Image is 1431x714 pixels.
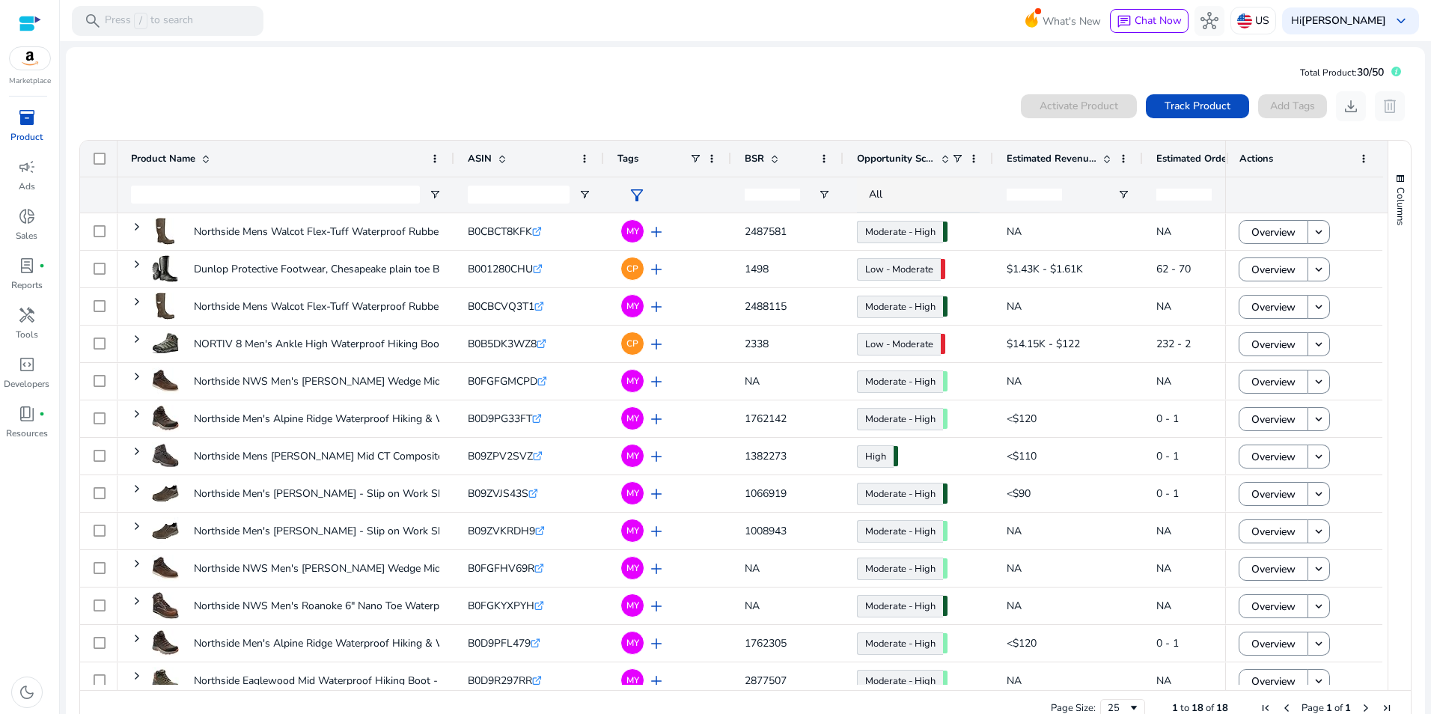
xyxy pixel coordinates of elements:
[1239,220,1308,244] button: Overview
[1312,525,1325,538] mat-icon: keyboard_arrow_down
[1156,299,1171,314] span: NA
[1007,674,1022,688] span: NA
[626,302,639,311] span: MY
[1117,14,1132,29] span: chat
[18,158,36,176] span: campaign
[194,216,517,247] p: Northside Mens Walcot Flex-Tuff Waterproof Rubber Boot- All-Day...
[857,483,943,505] a: Moderate - High
[626,227,639,236] span: MY
[18,405,36,423] span: book_4
[18,306,36,324] span: handyman
[1255,7,1269,34] p: US
[16,328,38,341] p: Tools
[857,520,943,543] a: Moderate - High
[626,339,638,348] span: CP
[943,521,948,541] span: 68.57
[941,334,945,354] span: 48.54
[857,221,943,243] a: Moderate - High
[468,561,534,576] span: B0FGFHV69R
[84,12,102,30] span: search
[1312,562,1325,576] mat-icon: keyboard_arrow_down
[647,448,665,466] span: add
[1312,300,1325,314] mat-icon: keyboard_arrow_down
[1007,412,1037,426] span: <$120
[1239,152,1273,165] span: Actions
[1251,442,1296,472] span: Overview
[152,480,179,507] img: 31xJ9etzF2L._AC_US40_.jpg
[745,337,769,351] span: 2338
[857,445,894,468] a: High
[468,599,534,613] span: B0FGKYXPYH
[468,449,533,463] span: B09ZPV2SVZ
[1312,338,1325,351] mat-icon: keyboard_arrow_down
[1251,404,1296,435] span: Overview
[1239,370,1308,394] button: Overview
[647,635,665,653] span: add
[468,337,537,351] span: B0B5DK3WZ8
[943,371,948,391] span: 69.31
[1312,225,1325,239] mat-icon: keyboard_arrow_down
[194,553,582,584] p: Northside NWS Men's [PERSON_NAME] Wedge Mid Waterproof Soft Toe leather...
[1251,367,1296,397] span: Overview
[131,186,420,204] input: Product Name Filter Input
[1251,629,1296,659] span: Overview
[626,601,639,610] span: MY
[194,254,507,284] p: Dunlop Protective Footwear, Chesapeake plain toe Black Amazon,...
[1357,65,1384,79] span: 30/50
[194,291,517,322] p: Northside Mens Walcot Flex-Tuff Waterproof Rubber Boot- All-Day...
[1156,337,1191,351] span: 232 - 2
[1007,561,1022,576] span: NA
[1007,299,1022,314] span: NA
[1043,8,1101,34] span: What's New
[857,296,943,318] a: Moderate - High
[152,667,179,694] img: 41kh8UACgIL._AC_US40_.jpg
[468,636,531,650] span: B0D9PFL479
[857,370,943,393] a: Moderate - High
[1156,225,1171,239] span: NA
[468,186,570,204] input: ASIN Filter Input
[857,408,943,430] a: Moderate - High
[468,374,537,388] span: B0FGFGMCPD
[1392,12,1410,30] span: keyboard_arrow_down
[745,299,787,314] span: 2488115
[1239,557,1308,581] button: Overview
[131,152,195,165] span: Product Name
[1312,487,1325,501] mat-icon: keyboard_arrow_down
[1156,636,1179,650] span: 0 - 1
[1156,449,1179,463] span: 0 - 1
[194,366,582,397] p: Northside NWS Men's [PERSON_NAME] Wedge Mid Waterproof Soft Toe leather...
[1394,187,1407,225] span: Columns
[1312,674,1325,688] mat-icon: keyboard_arrow_down
[943,222,948,242] span: 72.75
[152,218,179,245] img: 31kq1pwga3L._AC_US40_.jpg
[745,152,764,165] span: BSR
[105,13,193,29] p: Press to search
[1239,257,1308,281] button: Overview
[1110,9,1189,33] button: chatChat Now
[1156,674,1171,688] span: NA
[1156,152,1246,165] span: Estimated Orders/Day
[468,152,492,165] span: ASIN
[745,486,787,501] span: 1066919
[1117,189,1129,201] button: Open Filter Menu
[194,516,549,546] p: Northside Men's [PERSON_NAME] - Slip on Work Shoes. All-Day Memory...
[626,489,639,498] span: MY
[857,333,941,356] a: Low - Moderate
[1336,91,1366,121] button: download
[857,152,935,165] span: Opportunity Score
[1251,554,1296,585] span: Overview
[1312,450,1325,463] mat-icon: keyboard_arrow_down
[194,329,557,359] p: NORTIV 8 Men's Ankle High Waterproof Hiking Boots Outdoor Lightweight...
[1300,67,1357,79] span: Total Product:
[1381,702,1393,714] div: Last Page
[745,524,787,538] span: 1008943
[626,676,639,685] span: MY
[647,485,665,503] span: add
[6,427,48,440] p: Resources
[152,367,179,394] img: 41f34bINLBL._AC_US40_.jpg
[745,374,760,388] span: NA
[1239,632,1308,656] button: Overview
[647,597,665,615] span: add
[1239,295,1308,319] button: Overview
[1281,702,1293,714] div: Previous Page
